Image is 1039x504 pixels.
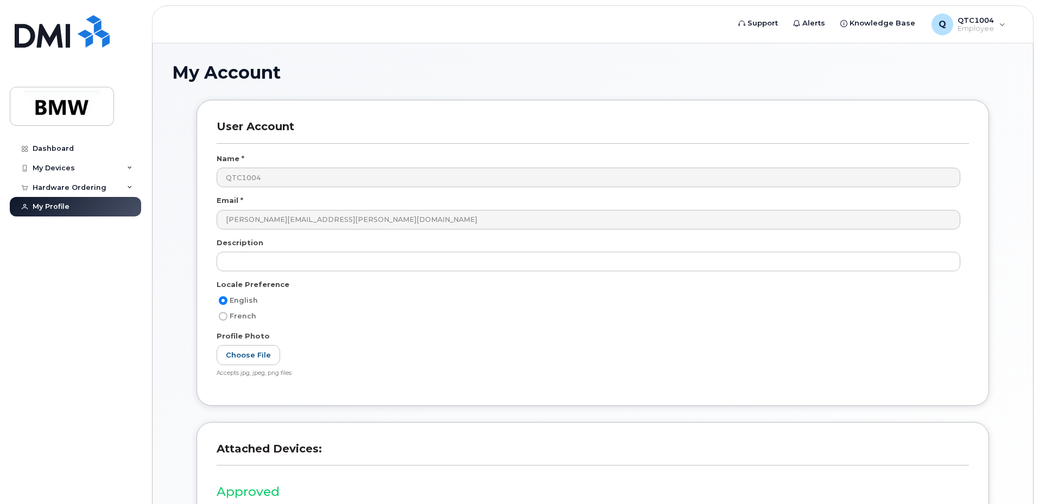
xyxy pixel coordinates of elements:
label: Name * [217,154,244,164]
input: French [219,312,227,321]
span: English [230,296,258,304]
label: Email * [217,195,243,206]
label: Choose File [217,345,280,365]
span: French [230,312,256,320]
label: Profile Photo [217,331,270,341]
h3: User Account [217,120,969,143]
label: Description [217,238,263,248]
h1: My Account [172,63,1013,82]
div: Accepts jpg, jpeg, png files [217,369,960,378]
h3: Approved [217,485,969,499]
h3: Attached Devices: [217,442,969,465]
input: English [219,296,227,305]
label: Locale Preference [217,279,289,290]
